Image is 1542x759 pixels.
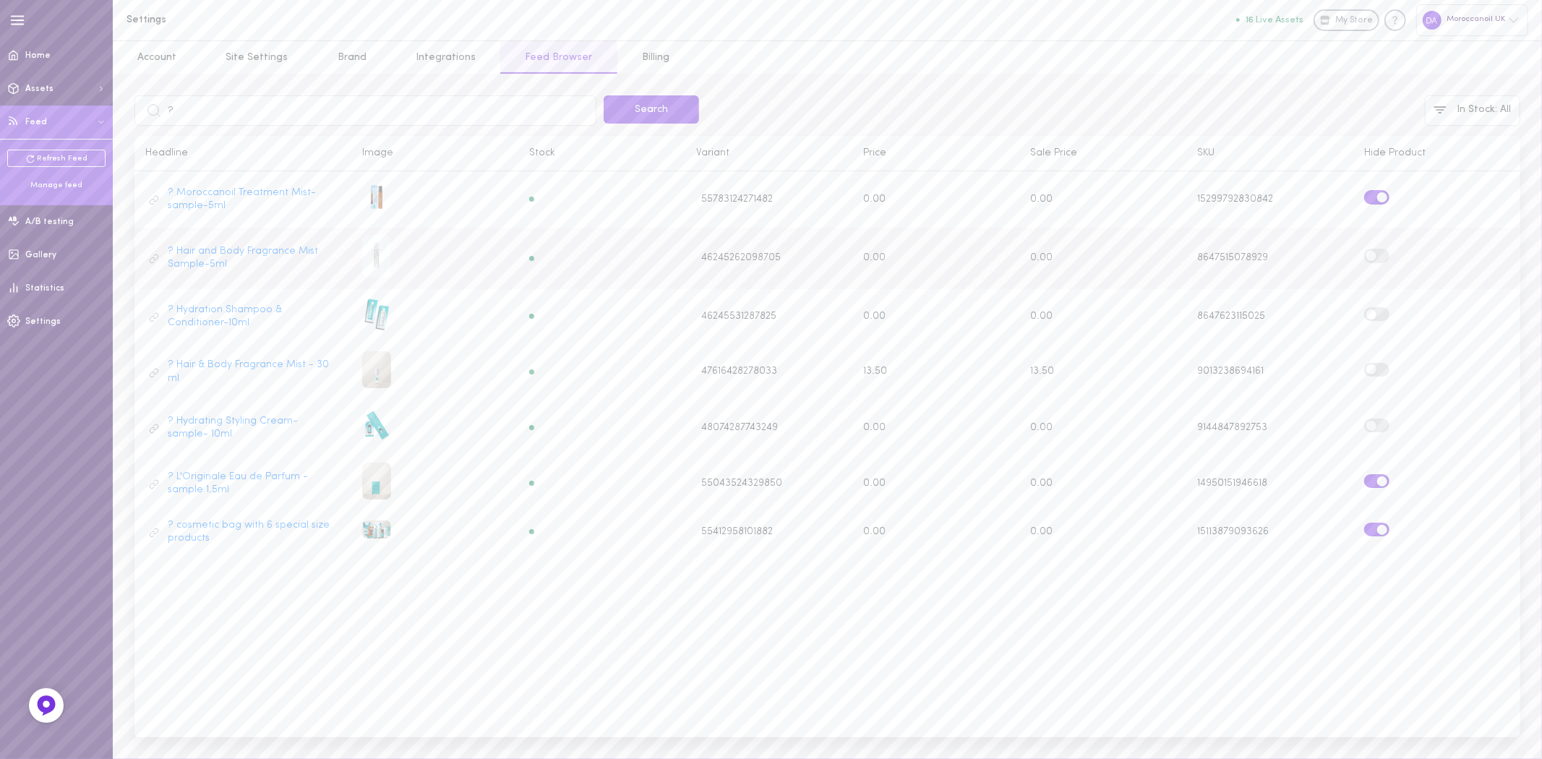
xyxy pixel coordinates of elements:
a: Refresh Feed [7,150,106,167]
a: Brand [313,41,391,74]
span: Settings [25,317,61,326]
span: 0.00 [863,526,886,537]
div: Variant [685,147,852,160]
span: A/B testing [25,218,74,226]
span: 46245262098705 [701,252,781,265]
a: ? cosmetic bag with 6 special size products [168,519,340,545]
a: Billing [617,41,694,74]
span: 55783124271482 [701,193,773,206]
a: ? Hair & Body Fragrance Mist - 30 ml [168,359,340,385]
span: 8647515078929 [1197,252,1268,263]
div: Sale Price [1019,147,1186,160]
span: 0.00 [1030,252,1053,263]
span: 9144847892753 [1197,422,1267,433]
div: SKU [1186,147,1353,160]
div: Price [852,147,1019,160]
a: Site Settings [201,41,312,74]
div: Headline [134,147,351,160]
button: In Stock: All [1425,95,1520,126]
span: 55412958101882 [701,526,773,539]
span: 0.00 [863,422,886,433]
span: 48074287743249 [701,421,778,434]
span: 15299792830842 [1197,194,1273,205]
span: 0.00 [1030,422,1053,433]
span: 0.00 [1030,478,1053,489]
div: Image [351,147,518,160]
span: 13.50 [1030,366,1054,377]
span: 0.00 [1030,311,1053,322]
span: 0.00 [863,252,886,263]
a: My Store [1314,9,1379,31]
span: 8647623115025 [1197,311,1265,322]
a: ? Hair and Body Fragrance Mist Sample-5ml [168,245,340,271]
span: 47616428278033 [701,365,777,378]
img: Feedback Button [35,695,57,716]
h1: Settings [127,14,365,25]
a: Integrations [391,41,500,74]
a: ? Hydration Shampoo & Conditioner-10ml [168,304,340,330]
span: 0.00 [1030,526,1053,537]
div: Hide Product [1353,147,1520,160]
span: 14950151946618 [1197,478,1267,489]
span: Gallery [25,251,56,260]
div: Moroccanoil UK [1416,4,1528,35]
span: 0.00 [863,478,886,489]
span: 13.50 [863,366,887,377]
a: Account [113,41,201,74]
a: ? Hydrating Styling Cream- sample- 10ml [168,415,340,441]
span: My Store [1335,14,1373,27]
input: Search [134,95,596,126]
span: 15113879093626 [1197,526,1269,537]
div: Knowledge center [1384,9,1406,31]
a: ? Moroccanoil Treatment Mist-sample-5ml [168,186,340,213]
a: Feed Browser [500,41,617,74]
span: Assets [25,85,53,93]
span: 0.00 [1030,194,1053,205]
div: Stock [518,147,685,160]
a: ? L'Originale Eau de Parfum -sample 1.5ml [168,471,340,497]
button: 16 Live Assets [1236,15,1303,25]
span: 55043524329850 [701,477,782,490]
span: 0.00 [863,194,886,205]
span: 46245531287825 [701,310,776,323]
span: Home [25,51,51,60]
span: 9013238694161 [1197,366,1264,377]
div: Manage feed [7,180,106,191]
a: 16 Live Assets [1236,15,1314,25]
span: 0.00 [863,311,886,322]
span: Feed [25,118,47,126]
span: Statistics [25,284,64,293]
button: Search [604,95,699,124]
